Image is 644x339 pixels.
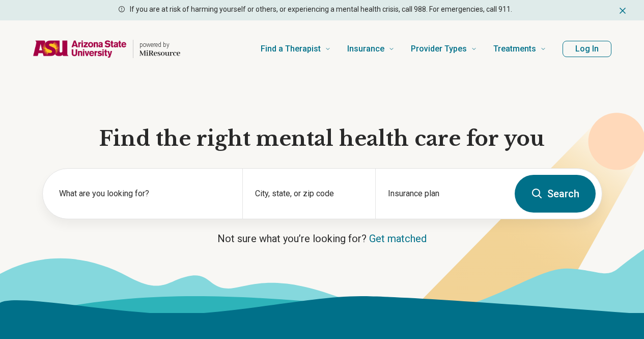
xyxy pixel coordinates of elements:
a: Provider Types [411,29,477,69]
p: Not sure what you’re looking for? [42,231,602,246]
button: Search [515,175,596,213]
p: powered by [139,41,180,49]
label: What are you looking for? [59,188,230,200]
span: Insurance [347,42,384,56]
a: Treatments [493,29,546,69]
h1: Find the right mental health care for you [42,125,602,152]
a: Find a Therapist [261,29,331,69]
span: Find a Therapist [261,42,321,56]
button: Log In [563,41,611,57]
p: If you are at risk of harming yourself or others, or experiencing a mental health crisis, call 98... [130,4,512,15]
span: Treatments [493,42,536,56]
a: Home page [33,33,180,65]
a: Get matched [369,232,427,245]
button: Dismiss [618,4,628,16]
span: Provider Types [411,42,467,56]
a: Insurance [347,29,395,69]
